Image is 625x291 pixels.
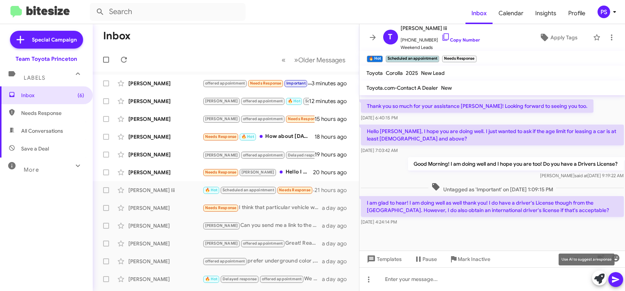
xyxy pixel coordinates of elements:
span: [DATE] 4:24:14 PM [361,219,397,225]
div: Use AI to suggest a response [559,254,615,265]
span: Mark Inactive [458,252,491,266]
span: Needs Response [205,170,237,175]
p: I am glad to hear! I am doing well as well thank you! I do have a driver's License though from th... [361,196,624,217]
span: Important [286,81,306,86]
div: [PERSON_NAME] [128,115,203,123]
button: Next [290,52,350,67]
span: Weekend Leads [401,44,480,51]
span: 2025 [406,70,418,76]
div: We have a wide selection of vehicles available! I'd love to help you find the perfect fit. When c... [203,275,322,283]
div: I think that particular vehicle will be delivered to [GEOGRAPHIC_DATA]. [203,204,322,212]
div: [PERSON_NAME] [128,151,203,158]
div: 18 hours ago [315,133,353,140]
div: a day ago [322,275,353,283]
div: [PERSON_NAME] [128,275,203,283]
span: Inbox [21,92,84,99]
span: Toyota.com-Contact A Dealer [367,85,438,91]
a: Insights [529,3,562,24]
span: [PERSON_NAME] [DATE] 9:19:22 AM [540,173,624,178]
div: 21 hours ago [315,186,353,194]
span: 🔥 Hot [241,134,254,139]
p: Good Morning! I am doing well and I hope you are too! Do you have a Drivers License? [408,157,624,171]
button: Previous [277,52,290,67]
span: [PERSON_NAME] [205,99,238,103]
div: 3 minutes ago [312,80,353,87]
div: [PERSON_NAME] Iii [128,186,203,194]
a: Copy Number [441,37,480,43]
div: 12 minutes ago [309,97,353,105]
div: a day ago [322,240,353,247]
span: 🔥 Hot [288,99,300,103]
span: New [441,85,452,91]
div: [PERSON_NAME] [128,258,203,265]
div: 20 hours ago [313,169,353,176]
span: Needs Response [205,134,237,139]
span: offered appointment [205,259,245,264]
span: Toyota [367,70,383,76]
span: offered appointment [205,81,245,86]
small: Needs Response [442,56,476,62]
span: 🔥 Hot [205,277,218,281]
span: offered appointment [243,241,283,246]
div: 19 hours ago [315,151,353,158]
a: Inbox [466,3,493,24]
span: Delayed response [223,277,257,281]
span: Needs Response [250,81,282,86]
div: Great! Reach out to schedule a visit! I look forward to meeting with you! [203,239,322,248]
span: 🔥 Hot [205,188,218,192]
span: [PHONE_NUMBER] [401,33,480,44]
p: Hello [PERSON_NAME], I hope you are doing well. I just wanted to ask if the age limit for leasing... [361,125,624,145]
div: How about [DATE] at 12:30? [203,132,315,141]
span: Pause [423,252,437,266]
div: I no longer need one. Thank you. [203,79,312,87]
span: Untagged as 'Important' on [DATE] 1:09:15 PM [428,182,556,193]
span: Corolla [386,70,403,76]
p: Thank you so much for your assistance [PERSON_NAME]! Looking forward to seeing you too. [361,99,593,113]
span: said at [575,173,588,178]
span: More [24,166,39,173]
div: I am glad to hear! I am doing well as well thank you! I do have a driver's License though from th... [203,186,315,194]
span: offered appointment [243,116,283,121]
span: Labels [24,75,45,81]
span: T [388,31,393,43]
span: [DATE] 7:03:42 AM [361,148,398,153]
div: Hi [PERSON_NAME] am looking for a specific vehicle 2024 or newer Tundra Hybrid 4x4 Limited trim M... [203,115,315,123]
div: PS [598,6,610,18]
span: Save a Deal [21,145,49,152]
span: offered appointment [243,153,283,158]
input: Search [90,3,246,21]
nav: Page navigation example [278,52,350,67]
span: [PERSON_NAME] Iii [401,24,480,33]
span: Scheduled an appointment [305,99,357,103]
span: All Conversations [21,127,63,135]
small: Scheduled an appointment [386,56,439,62]
span: « [282,55,286,65]
a: Calendar [493,3,529,24]
div: [PERSON_NAME] [128,80,203,87]
span: offered appointment [262,277,302,281]
div: a day ago [322,222,353,229]
span: Needs Response [279,188,310,192]
div: [PERSON_NAME] [128,222,203,229]
div: [PERSON_NAME] [128,133,203,140]
a: Profile [562,3,591,24]
div: prefer underground color , leather seats , power start , safety assist [203,257,322,265]
span: [PERSON_NAME] [205,241,238,246]
span: [DATE] 6:40:15 PM [361,115,398,120]
span: Apply Tags [550,31,578,44]
span: Special Campaign [32,36,77,43]
span: [PERSON_NAME] [205,116,238,121]
button: PS [591,6,617,18]
div: Can you send me a link to the pictures? [203,221,322,230]
span: Needs Response [288,116,319,121]
div: [PERSON_NAME] [128,240,203,247]
span: Scheduled an appointment [223,188,274,192]
div: [PERSON_NAME] [128,204,203,212]
span: Needs Response [21,109,84,117]
span: Templates [365,252,402,266]
span: Needs Response [205,205,237,210]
